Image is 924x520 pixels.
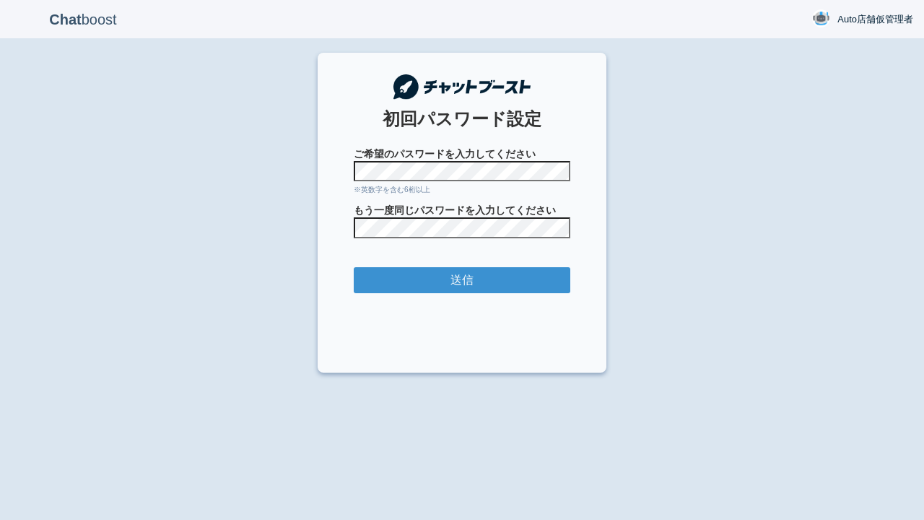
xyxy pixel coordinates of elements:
[354,185,570,195] div: ※英数字を含む6桁以上
[354,107,570,131] div: 初回パスワード設定
[354,203,570,217] span: もう一度同じパスワードを入力してください
[354,267,570,294] input: 送信
[11,1,155,38] p: boost
[837,12,913,27] span: Auto店舗仮管理者
[49,12,81,27] b: Chat
[393,74,531,100] img: チャットブースト
[812,9,830,27] img: User Image
[354,147,570,161] span: ご希望のパスワードを入力してください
